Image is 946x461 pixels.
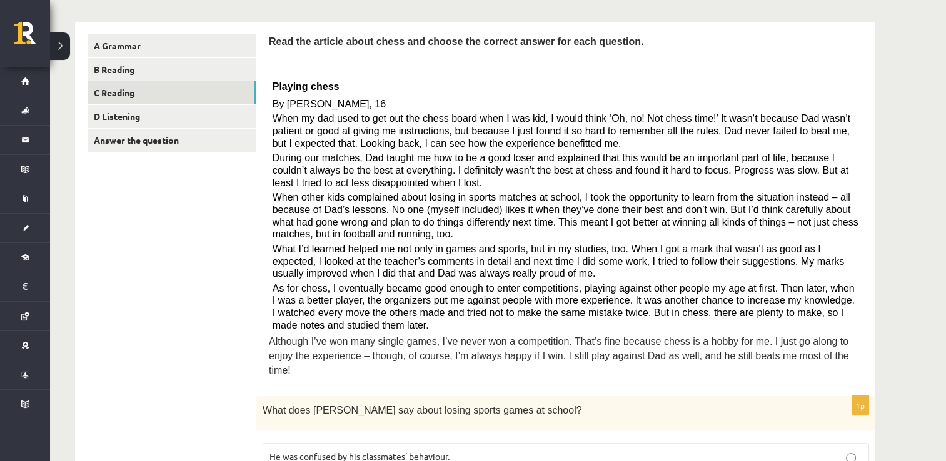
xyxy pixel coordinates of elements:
span: What does [PERSON_NAME] say about losing sports games at school? [263,405,581,415]
span: By [PERSON_NAME], 16 [273,99,386,109]
a: Rīgas 1. Tālmācības vidusskola [14,22,50,53]
a: D Listening [88,105,256,128]
span: Although I’ve won many single games, I’ve never won a competition. That’s fine because chess is a... [269,336,849,375]
a: C Reading [88,81,256,104]
span: Playing chess [273,81,340,92]
span: When other kids complained about losing in sports matches at school, I took the opportunity to le... [273,192,858,239]
span: During our matches, Dad taught me how to be a good loser and explained that this would be an impo... [273,152,848,187]
span: Read the article about chess and choose the correct answer for each question. [269,36,643,47]
a: Answer the question [88,129,256,152]
a: B Reading [88,58,256,81]
a: A Grammar [88,34,256,57]
p: 1p [852,395,869,415]
span: When my dad used to get out the chess board when I was kid, I would think ‘Oh, no! Not chess time... [273,113,850,148]
span: What I’d learned helped me not only in games and sports, but in my studies, too. When I got a mar... [273,244,845,279]
span: As for chess, I eventually became good enough to enter competitions, playing against other people... [273,283,855,330]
